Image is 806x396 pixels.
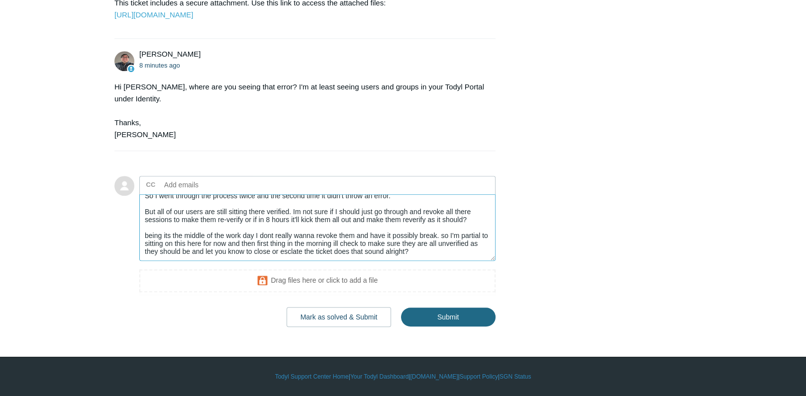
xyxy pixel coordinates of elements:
[350,372,408,381] a: Your Todyl Dashboard
[410,372,458,381] a: [DOMAIN_NAME]
[139,194,496,261] textarea: Add your reply
[160,177,267,192] input: Add emails
[114,372,692,381] div: | | | |
[460,372,498,381] a: Support Policy
[139,62,180,69] time: 09/30/2025, 13:07
[114,81,486,141] div: Hi [PERSON_NAME], where are you seeing that error? I'm at least seeing users and groups in your T...
[146,177,156,192] label: CC
[287,307,392,327] button: Mark as solved & Submit
[275,372,349,381] a: Todyl Support Center Home
[500,372,531,381] a: SGN Status
[139,50,201,58] span: Matt Robinson
[114,10,193,19] a: [URL][DOMAIN_NAME]
[401,308,496,326] input: Submit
